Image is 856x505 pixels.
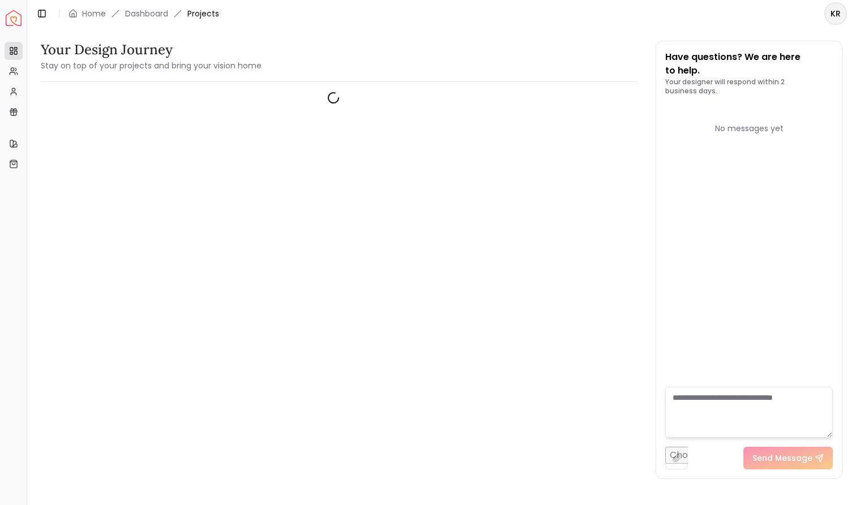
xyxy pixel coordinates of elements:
[665,50,833,77] p: Have questions? We are here to help.
[41,60,262,71] small: Stay on top of your projects and bring your vision home
[6,10,22,26] img: Spacejoy Logo
[41,41,262,59] h3: Your Design Journey
[665,77,833,96] p: Your designer will respond within 2 business days.
[187,8,219,19] span: Projects
[69,8,219,19] nav: breadcrumb
[825,3,846,24] span: KR
[665,123,833,134] div: No messages yet
[824,2,847,25] button: KR
[125,8,168,19] a: Dashboard
[82,8,106,19] a: Home
[6,10,22,26] a: Spacejoy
